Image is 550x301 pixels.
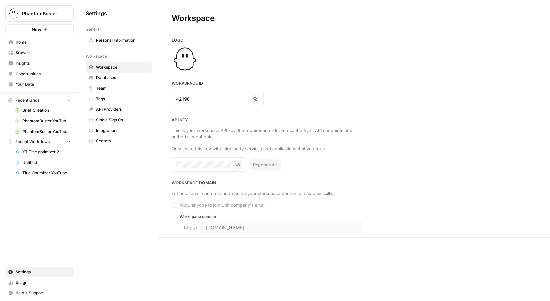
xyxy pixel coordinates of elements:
a: Opportunities [5,69,74,79]
a: Settings [5,267,74,277]
span: Secrets [96,138,149,144]
span: Brief Creation [22,107,71,113]
h3: Api key [158,117,550,123]
a: PhantomBuster YouTube Channel Videos.csv [12,116,74,126]
a: Tags [86,94,152,104]
a: API Providers [86,104,152,115]
a: Brief Creation [12,105,74,116]
span: Single Sign On [96,117,149,123]
a: Databases [86,73,152,83]
span: Untitled [22,160,71,166]
span: Workspace [86,53,107,59]
span: Settings [16,269,71,275]
a: Your Data [5,79,74,90]
a: Integrations [86,125,152,136]
span: Title Optimizer YouTube [22,170,71,176]
span: PhantomBuster YouTube Channel Videos.csv [22,118,71,124]
button: Recent Grids [5,95,74,105]
a: Single Sign On [86,115,152,125]
a: Title Optimizer YouTube [12,168,74,178]
span: Allow anyone to join with company's email [180,202,265,208]
a: PhantomBuster YouTube Channel Videos - PhantomBuster YouTube Channel Videos.csv [12,126,74,137]
span: Workspace [96,64,149,70]
h3: Logo [158,37,550,43]
button: Recent Workflows [5,137,74,147]
span: Browse [16,50,71,56]
button: Regenerate [249,159,281,170]
span: Tags [96,96,149,102]
img: PhantomBuster Logo [8,8,19,19]
span: Settings [86,9,107,17]
span: Usage [16,280,71,286]
input: Allow anyone to join with company's email [172,202,177,208]
div: Only share this key with third-party services and applications that you trust. [172,145,354,152]
h3: Workspace Id [158,80,550,86]
span: Team [96,85,149,91]
a: Personal Information [86,35,152,45]
a: Secrets [86,136,152,146]
span: Integrations [96,128,149,134]
span: General [86,26,101,32]
a: Untitled [12,157,74,168]
button: Workspace: PhantomBuster [5,5,74,22]
span: API Providers [96,106,149,112]
div: This is your workspace API key. It's required in order to use the Sync API endpoints and authoriz... [172,127,354,140]
h3: Workspace Domain [158,180,550,186]
label: Workspace domain [180,214,362,220]
span: New [32,26,41,33]
div: Let people with an email address on your workspace domain join automatically [172,190,354,196]
span: PhantomBuster [22,10,62,17]
a: Workspace [86,62,152,73]
button: New [5,24,74,34]
span: YT Title optimizer 2.1 [22,149,71,155]
span: Recent Grids [15,97,39,103]
span: PhantomBuster YouTube Channel Videos - PhantomBuster YouTube Channel Videos.csv [22,129,71,135]
span: Regenerate [253,161,277,168]
a: Browse [5,47,74,58]
a: Insights [5,58,74,69]
img: Company Logo [172,46,198,72]
span: Opportunities [16,71,71,77]
a: YT Title optimizer 2.1 [12,147,74,157]
span: Recent Workflows [15,139,50,145]
a: Team [86,83,152,94]
button: Help + Support [5,288,74,298]
span: Home [16,39,71,45]
a: Home [5,37,74,47]
span: Your Data [16,81,71,87]
span: Help + Support [16,290,71,296]
div: http:// [180,222,201,233]
span: Insights [16,60,71,66]
span: Personal Information [96,37,149,43]
div: Workspace [158,13,228,24]
a: Usage [5,277,74,288]
span: Databases [96,75,149,81]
